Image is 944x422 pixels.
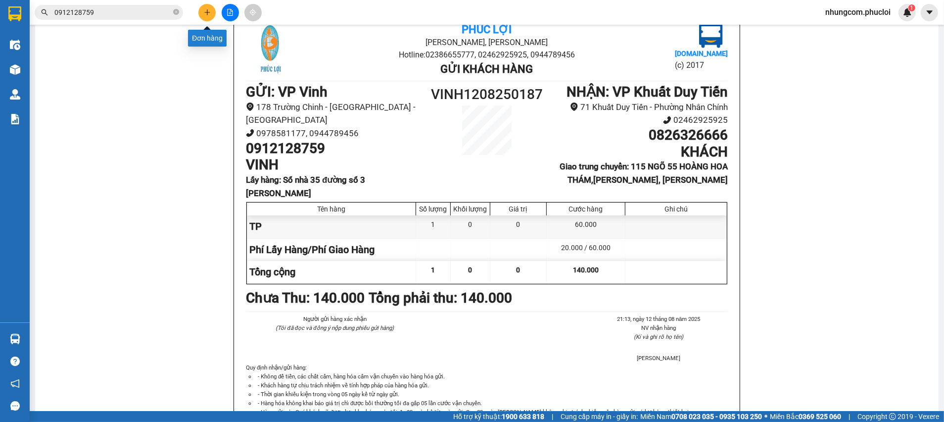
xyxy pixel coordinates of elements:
span: file-add [227,9,234,16]
span: phone [663,116,671,124]
span: message [10,401,20,411]
span: | [849,411,850,422]
h1: VINH1208250187 [426,84,547,105]
li: 0978581177, 0944789456 [246,127,426,140]
span: Miền Nam [640,411,762,422]
div: Cước hàng [549,205,622,213]
input: Tìm tên, số ĐT hoặc mã đơn [54,7,171,18]
span: 1 [431,266,435,274]
li: - Hàng gửi của Quý khách sẽ được lưu kho bảo quản tối đa 03 ngày kể từ ngày gửi. Sau 03 ngày, [PE... [256,408,728,417]
img: warehouse-icon [10,40,20,50]
button: caret-down [921,4,938,21]
span: close-circle [173,9,179,15]
b: Giao trung chuyển: 115 NGÕ 55 HOÀNG HOA THÁM,[PERSON_NAME], [PERSON_NAME] [560,161,728,185]
span: aim [249,9,256,16]
span: | [552,411,553,422]
button: aim [244,4,262,21]
b: Tổng phải thu: 140.000 [369,290,512,306]
div: 0 [451,215,490,238]
li: [PERSON_NAME], [PERSON_NAME] [326,36,647,49]
button: plus [198,4,216,21]
span: search [41,9,48,16]
img: warehouse-icon [10,89,20,100]
div: Quy định nhận/gửi hàng : [246,363,728,417]
li: - Không để tiền, các chất cấm, hàng hóa cấm vận chuyển vào hàng hóa gửi. [256,372,728,381]
span: Cung cấp máy in - giấy in: [561,411,638,422]
strong: 0369 525 060 [799,413,841,421]
div: 60.000 [547,215,625,238]
span: 1 [910,4,913,11]
span: nhungcom.phucloi [817,6,898,18]
img: icon-new-feature [903,8,912,17]
img: logo-vxr [8,6,21,21]
img: solution-icon [10,114,20,124]
h1: KHÁCH [547,144,728,160]
span: environment [246,103,254,111]
i: (Tôi đã đọc và đồng ý nộp dung phiếu gửi hàng) [276,324,394,331]
span: copyright [889,413,896,420]
h1: VINH [246,157,426,173]
span: Hỗ trợ kỹ thuật: [453,411,544,422]
span: plus [204,9,211,16]
li: 71 Khuất Duy Tiến - Phường Nhân Chính [547,101,728,114]
div: Khối lượng [453,205,487,213]
b: NHẬN : VP Khuất Duy Tiến [566,84,728,100]
strong: 1900 633 818 [502,413,544,421]
div: Đơn hàng [188,30,227,47]
h1: 0912128759 [246,140,426,157]
b: [DOMAIN_NAME] [675,50,728,57]
span: 140.000 [573,266,599,274]
img: logo.jpg [699,24,723,48]
li: 02462925925 [547,113,728,127]
div: Tên hàng [249,205,413,213]
li: (c) 2017 [675,59,728,71]
b: GỬI : VP Vinh [246,84,328,100]
span: question-circle [10,357,20,366]
span: Tổng cộng [249,266,295,278]
b: Lấy hàng : Số nhà 35 đường số 3 [PERSON_NAME] [246,175,365,198]
div: 1 [416,215,451,238]
span: notification [10,379,20,388]
div: Giá trị [493,205,544,213]
strong: 0708 023 035 - 0935 103 250 [671,413,762,421]
li: Người gửi hàng xác nhận [266,315,404,323]
li: - Thời gian khiếu kiện trong vòng 05 ngày kể từ ngày gửi. [256,390,728,399]
li: Hotline: 02386655777, 02462925925, 0944789456 [326,49,647,61]
img: logo.jpg [246,24,295,74]
span: phone [246,129,254,137]
span: 0 [468,266,472,274]
h1: 0826326666 [547,127,728,144]
span: environment [570,103,578,111]
div: 20.000 / 60.000 [547,239,625,261]
img: warehouse-icon [10,334,20,344]
div: 0 [490,215,547,238]
sup: 1 [908,4,915,11]
b: Phúc Lợi [462,23,512,36]
span: caret-down [925,8,934,17]
li: - Khách hàng tự chịu trách nhiệm về tính hợp pháp của hàng hóa gửi. [256,381,728,390]
span: close-circle [173,8,179,17]
div: Ghi chú [628,205,724,213]
li: [PERSON_NAME] [590,354,728,363]
span: ⚪️ [764,415,767,419]
div: Phí Lấy Hàng/Phí Giao Hàng [247,239,416,261]
li: 178 Trường Chinh - [GEOGRAPHIC_DATA] - [GEOGRAPHIC_DATA] [246,101,426,127]
img: warehouse-icon [10,64,20,75]
b: Gửi khách hàng [440,63,533,75]
div: TP [247,215,416,238]
button: file-add [222,4,239,21]
span: Miền Bắc [770,411,841,422]
b: Chưa Thu : 140.000 [246,290,365,306]
li: NV nhận hàng [590,323,728,332]
i: (Kí và ghi rõ họ tên) [634,333,683,340]
li: - Hàng hóa không khai báo giá trị chỉ được bồi thường tối đa gấp 05 lần cước vận chuyển. [256,399,728,408]
span: 0 [516,266,520,274]
li: 21:13, ngày 12 tháng 08 năm 2025 [590,315,728,323]
div: Số lượng [419,205,448,213]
